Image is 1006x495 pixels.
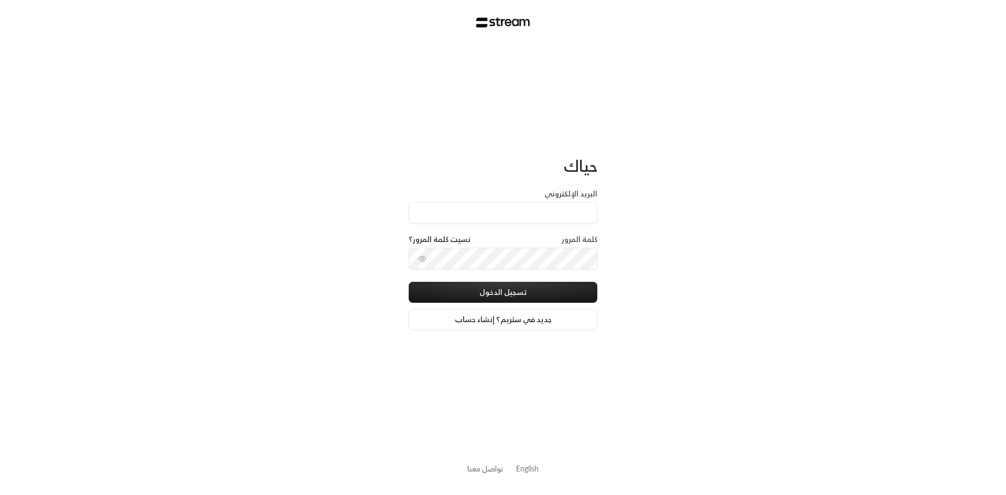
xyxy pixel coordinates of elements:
[562,234,597,245] label: كلمة المرور
[409,234,471,245] a: نسيت كلمة المرور؟
[476,17,530,28] img: Stream Logo
[467,462,504,475] a: تواصل معنا
[414,250,431,267] button: toggle password visibility
[409,282,597,303] button: تسجيل الدخول
[409,309,597,330] a: جديد في ستريم؟ إنشاء حساب
[467,463,504,474] button: تواصل معنا
[564,152,597,180] span: حياك
[516,459,539,478] a: English
[544,189,597,199] label: البريد الإلكتروني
